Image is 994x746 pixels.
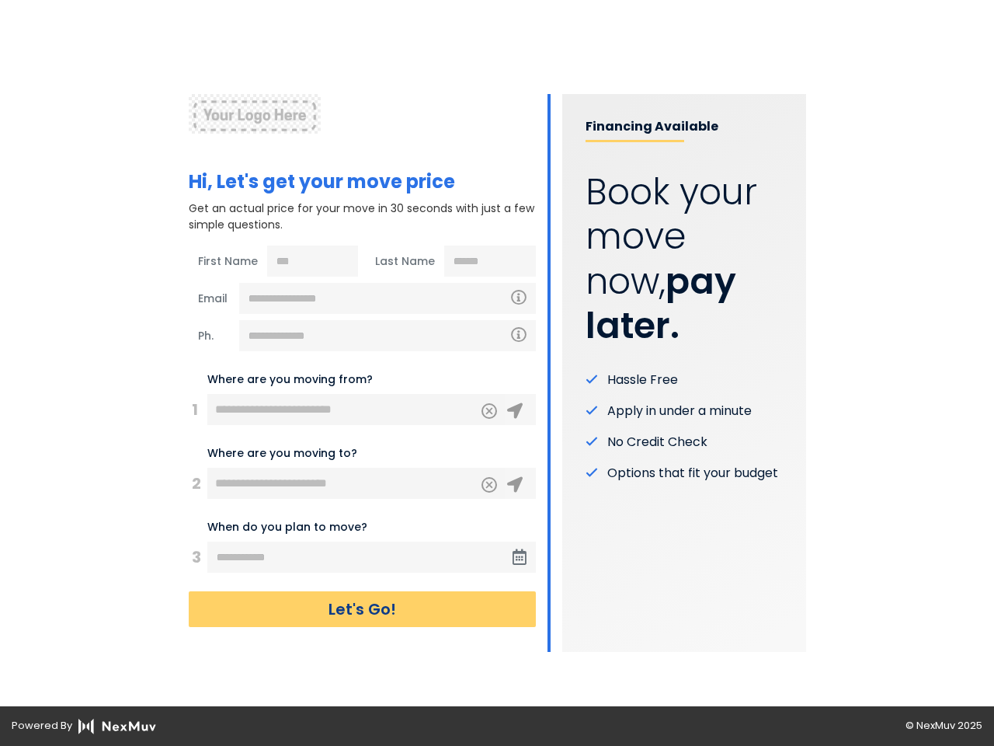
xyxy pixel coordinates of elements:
div: © NexMuv 2025 [497,718,994,734]
span: First Name [189,246,267,277]
span: Email [189,283,239,314]
input: 456 Elm St, City, ST ZIP [207,468,505,499]
h1: Hi, Let's get your move price [189,171,536,193]
p: Financing Available [586,117,783,142]
p: Book your move now, [586,170,783,349]
span: Options that fit your budget [607,464,778,483]
input: 123 Main St, City, ST ZIP [207,394,505,425]
strong: pay later. [586,256,736,351]
span: Hassle Free [607,371,678,389]
button: Clear [481,403,497,419]
span: Apply in under a minute [607,402,752,420]
button: Let's Go! [189,591,536,627]
span: Last Name [366,246,444,277]
span: No Credit Check [607,433,707,451]
label: Where are you moving from? [207,371,373,388]
p: Get an actual price for your move in 30 seconds with just a few simple questions. [189,200,536,233]
label: When do you plan to move? [207,519,367,535]
label: Where are you moving to? [207,445,357,462]
span: Ph. [189,320,239,351]
a: +1 [516,106,536,121]
a: Check Move Status [303,633,421,651]
button: Clear [481,477,497,493]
